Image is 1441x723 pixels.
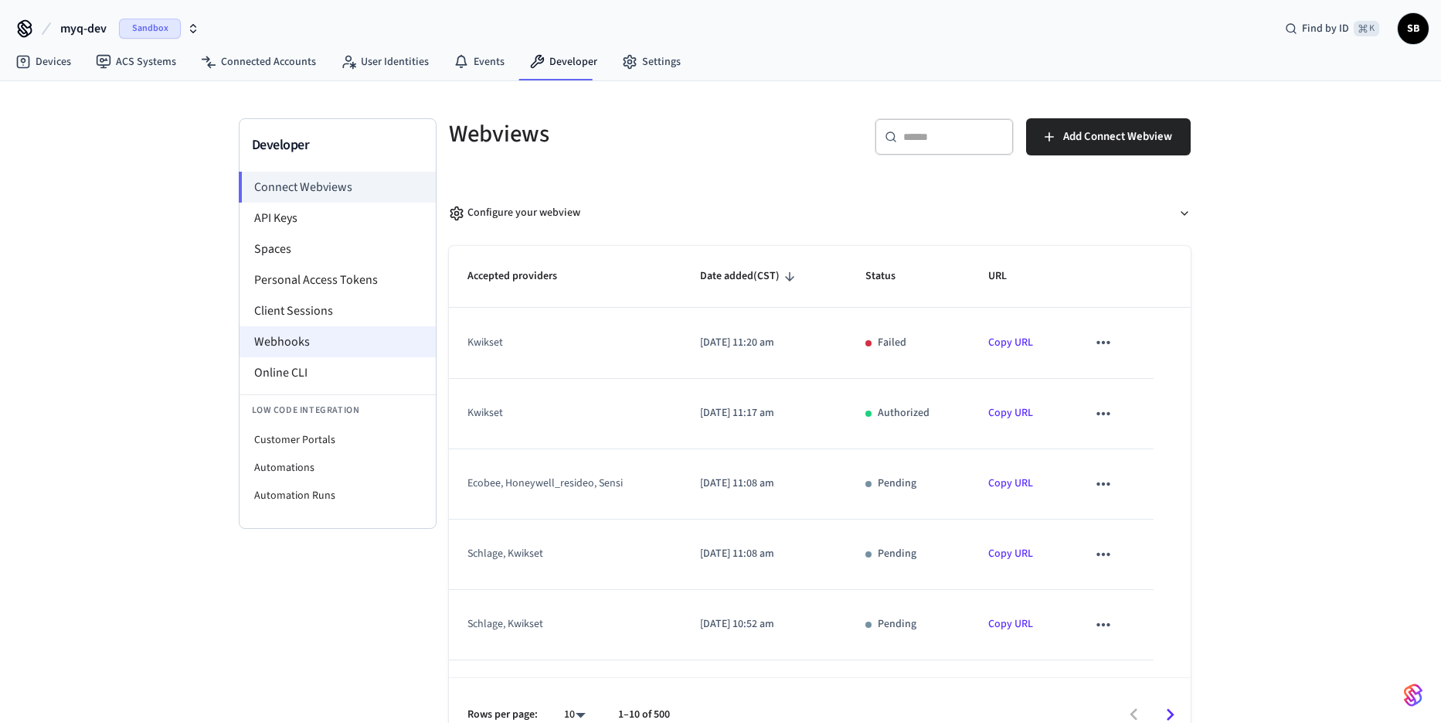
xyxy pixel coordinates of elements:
div: schlage, kwikset [467,616,644,633]
span: SB [1399,15,1427,43]
li: Online CLI [240,357,436,388]
button: Configure your webview [449,193,1191,234]
button: Add Connect Webview [1026,118,1191,155]
p: Pending [878,546,916,562]
li: Customer Portals [240,426,436,454]
a: Copy URL [988,546,1033,561]
a: Devices [3,48,83,76]
button: SB [1398,13,1429,44]
a: Copy URL [988,616,1033,632]
p: [DATE] 11:20 am [700,335,828,351]
a: Developer [517,48,610,76]
span: Sandbox [119,19,181,39]
div: Configure your webview [449,205,580,221]
span: ⌘ K [1354,21,1379,36]
h5: Webviews [449,118,811,150]
li: Personal Access Tokens [240,264,436,295]
div: ecobee, honeywell_resideo, sensi [467,476,644,492]
li: Low Code Integration [240,394,436,426]
a: Settings [610,48,693,76]
a: User Identities [328,48,441,76]
li: API Keys [240,203,436,234]
li: Spaces [240,234,436,264]
span: Status [865,264,916,288]
p: [DATE] 11:08 am [700,546,828,562]
a: ACS Systems [83,48,189,76]
span: Add Connect Webview [1063,127,1172,147]
li: Client Sessions [240,295,436,326]
p: Failed [878,335,906,351]
div: kwikset [467,405,644,421]
span: Find by ID [1302,21,1349,36]
p: Pending [878,476,916,492]
h3: Developer [252,135,423,156]
p: Pending [878,616,916,633]
li: Webhooks [240,326,436,357]
p: [DATE] 11:08 am [700,476,828,492]
a: Copy URL [988,335,1033,350]
p: 1–10 of 500 [618,707,670,723]
a: Copy URL [988,476,1033,491]
li: Automations [240,454,436,482]
div: schlage, kwikset [467,546,644,562]
span: Date added(CST) [700,264,800,288]
p: [DATE] 10:52 am [700,616,828,633]
span: Accepted providers [467,264,577,288]
p: Authorized [878,405,930,421]
a: Events [441,48,517,76]
p: [DATE] 11:17 am [700,405,828,421]
img: SeamLogoGradient.69752ec5.svg [1404,683,1422,708]
span: myq-dev [60,19,107,38]
div: kwikset [467,335,644,351]
a: Copy URL [988,405,1033,421]
li: Connect Webviews [239,172,436,203]
p: Rows per page: [467,707,538,723]
li: Automation Runs [240,482,436,510]
span: URL [988,264,1027,288]
div: Find by ID⌘ K [1273,15,1392,43]
a: Connected Accounts [189,48,328,76]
